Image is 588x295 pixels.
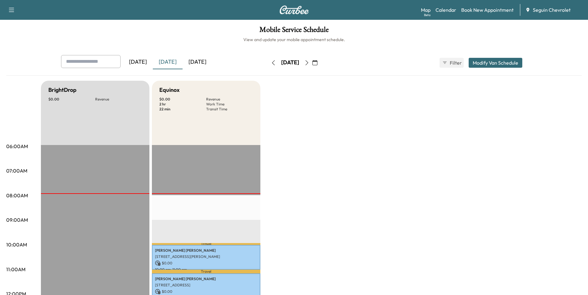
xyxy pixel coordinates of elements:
p: Travel [152,270,260,273]
a: MapBeta [421,6,431,14]
p: 11:00AM [6,266,25,273]
p: [PERSON_NAME] [PERSON_NAME] [155,276,257,281]
button: Filter [440,58,464,68]
p: 22 min [159,107,206,112]
h5: Equinox [159,86,179,94]
div: [DATE] [281,59,299,66]
img: Curbee Logo [279,6,309,14]
button: Modify Van Schedule [469,58,522,68]
p: $ 0.00 [155,260,257,266]
p: [STREET_ADDRESS] [155,283,257,288]
p: Travel [152,243,260,245]
p: Revenue [206,97,253,102]
span: Filter [450,59,461,66]
a: Calendar [435,6,456,14]
span: Seguin Chevrolet [533,6,571,14]
h5: BrightDrop [48,86,77,94]
p: 10:00 am - 11:00 am [155,267,257,272]
p: Revenue [95,97,142,102]
p: Transit Time [206,107,253,112]
h1: Mobile Service Schedule [6,26,582,36]
a: Book New Appointment [461,6,514,14]
p: 10:00AM [6,241,27,248]
p: $ 0.00 [159,97,206,102]
p: 06:00AM [6,143,28,150]
p: 09:00AM [6,216,28,224]
p: $ 0.00 [48,97,95,102]
p: 2 hr [159,102,206,107]
p: 08:00AM [6,192,28,199]
p: $ 0.00 [155,289,257,294]
h6: View and update your mobile appointment schedule. [6,36,582,43]
div: [DATE] [183,55,212,69]
div: [DATE] [153,55,183,69]
div: [DATE] [123,55,153,69]
p: [STREET_ADDRESS][PERSON_NAME] [155,254,257,259]
p: [PERSON_NAME] [PERSON_NAME] [155,248,257,253]
div: Beta [424,13,431,17]
p: Work Time [206,102,253,107]
p: 07:00AM [6,167,27,174]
